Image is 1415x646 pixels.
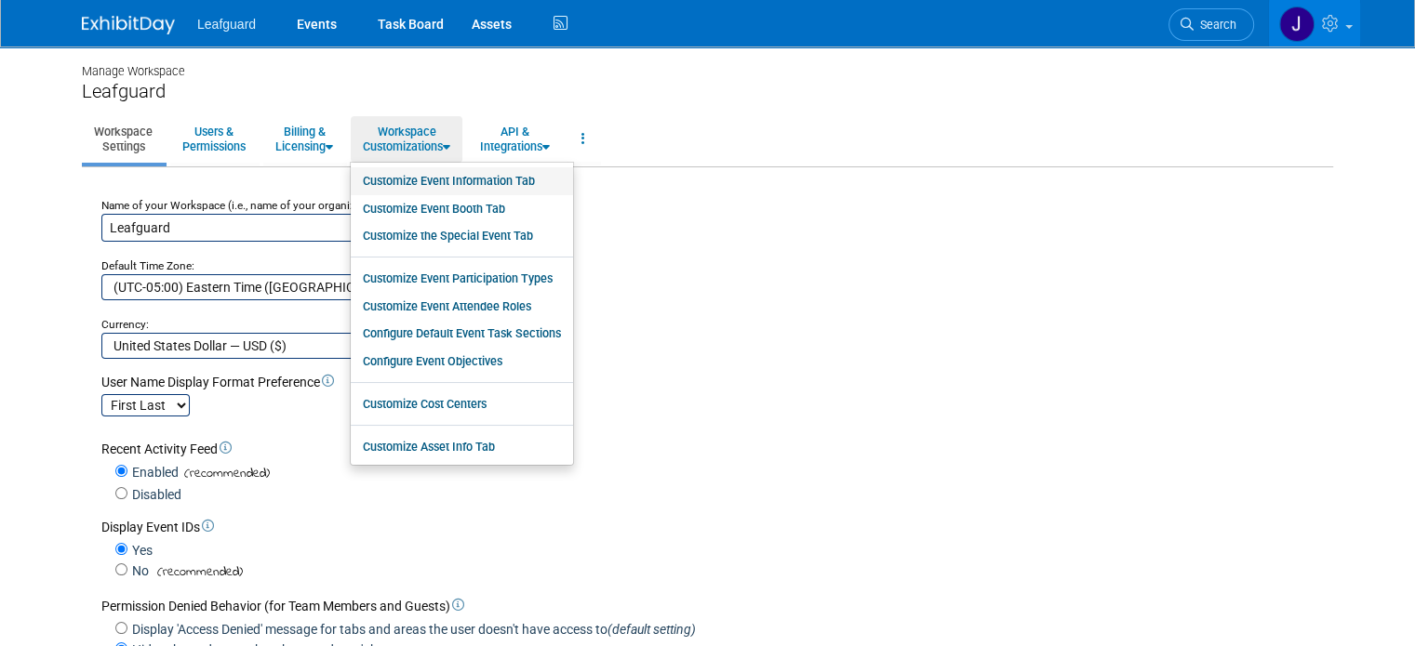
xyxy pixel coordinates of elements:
[82,16,175,34] img: ExhibitDay
[101,214,520,242] input: Name of your organization
[1194,18,1236,32] span: Search
[179,464,270,483] span: (recommended)
[351,222,573,250] a: Customize the Special Event Tab
[170,116,258,162] a: Users &Permissions
[82,116,165,162] a: WorkspaceSettings
[101,259,194,272] small: Default Time Zone:
[1279,7,1315,42] img: Jonathan Zargo
[351,348,573,376] a: Configure Event Objectives
[351,320,573,348] a: Configure Default Event Task Sections
[351,433,573,461] a: Customize Asset Info Tab
[152,562,243,582] span: (recommended)
[1168,8,1254,41] a: Search
[101,597,1328,615] div: Permission Denied Behavior (for Team Members and Guests)
[351,116,462,162] a: WorkspaceCustomizations
[101,518,1328,536] div: Display Event IDs
[127,561,149,580] label: No
[351,167,573,195] a: Customize Event Information Tab
[263,116,345,162] a: Billing &Licensing
[101,199,467,212] small: Name of your Workspace (i.e., name of your organization or your division):
[351,390,573,418] a: Customize Cost Centers
[82,46,1333,80] div: Manage Workspace
[101,440,1328,458] div: Recent Activity Feed
[197,17,256,32] span: Leafguard
[351,265,573,293] a: Customize Event Participation Types
[82,80,1333,103] div: Leafguard
[127,463,179,481] label: Enabled
[351,293,573,321] a: Customize Event Attendee Roles
[127,485,181,504] label: Disabled
[607,622,696,637] i: (default setting)
[351,195,573,223] a: Customize Event Booth Tab
[468,116,562,162] a: API &Integrations
[101,318,149,331] small: Currency:
[127,620,696,639] label: Display 'Access Denied' message for tabs and areas the user doesn't have access to
[101,373,1328,391] div: User Name Display Format Preference
[127,541,153,560] label: Yes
